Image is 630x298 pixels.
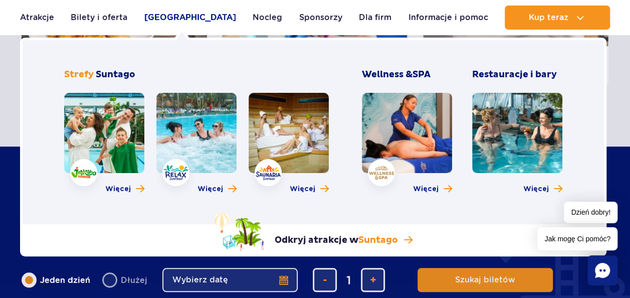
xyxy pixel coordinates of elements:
[290,184,315,194] span: Więcej
[505,6,610,30] button: Kup teraz
[105,184,144,194] a: Więcej o strefie Jamango
[64,69,94,80] span: Strefy
[20,6,54,30] a: Atrakcje
[197,184,237,194] a: Więcej o strefie Relax
[362,69,431,80] span: Wellness &
[564,202,617,223] span: Dzień dobry!
[290,184,329,194] a: Więcej o strefie Saunaria
[413,184,452,194] a: Więcej o Wellness & SPA
[472,69,562,81] h3: Restauracje i bary
[71,6,127,30] a: Bilety i oferta
[105,184,131,194] span: Więcej
[587,255,617,285] div: Chat
[96,69,135,80] span: Suntago
[359,6,391,30] a: Dla firm
[275,234,398,246] p: Odkryj atrakcje w
[408,6,488,30] a: Informacje i pomoc
[253,6,282,30] a: Nocleg
[197,184,223,194] span: Więcej
[412,69,431,80] span: SPA
[144,6,236,30] a: [GEOGRAPHIC_DATA]
[299,6,342,30] a: Sponsorzy
[215,212,412,251] a: Odkryj atrakcje wSuntago
[523,184,549,194] span: Więcej
[537,227,617,250] span: Jak mogę Ci pomóc?
[523,184,562,194] a: Więcej o Restauracje i bary
[358,234,398,246] span: Suntago
[528,13,568,22] span: Kup teraz
[413,184,439,194] span: Więcej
